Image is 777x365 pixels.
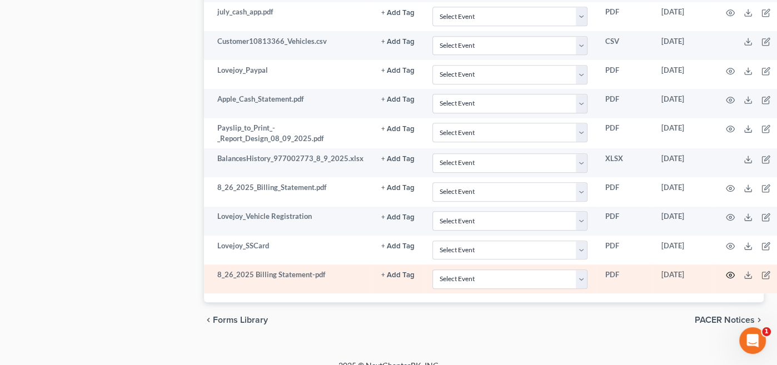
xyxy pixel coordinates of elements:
[204,177,372,206] td: 8_26_2025_Billing_Statement.pdf
[381,96,415,103] button: + Add Tag
[381,241,415,251] a: + Add Tag
[653,236,713,264] td: [DATE]
[653,264,713,293] td: [DATE]
[755,316,764,324] i: chevron_right
[381,243,415,250] button: + Add Tag
[204,118,372,149] td: Payslip_to_Print_-_Report_Design_08_09_2025.pdf
[381,269,415,280] a: + Add Tag
[596,236,653,264] td: PDF
[213,316,268,324] span: Forms Library
[381,153,415,164] a: + Add Tag
[204,148,372,177] td: BalancesHistory_977002773_8_9_2025.xlsx
[381,67,415,74] button: + Add Tag
[204,316,268,324] button: chevron_left Forms Library
[381,156,415,163] button: + Add Tag
[204,60,372,89] td: Lovejoy_Paypal
[596,207,653,236] td: PDF
[204,31,372,60] td: Customer10813366_Vehicles.csv
[762,327,771,336] span: 1
[596,148,653,177] td: XLSX
[204,2,372,31] td: july_cash_app.pdf
[596,60,653,89] td: PDF
[653,177,713,206] td: [DATE]
[381,184,415,192] button: + Add Tag
[381,36,415,47] a: + Add Tag
[695,316,755,324] span: PACER Notices
[653,89,713,118] td: [DATE]
[381,126,415,133] button: + Add Tag
[381,123,415,133] a: + Add Tag
[653,118,713,149] td: [DATE]
[653,148,713,177] td: [DATE]
[596,2,653,31] td: PDF
[596,89,653,118] td: PDF
[596,118,653,149] td: PDF
[204,264,372,293] td: 8_26_2025 Billing Statement-pdf
[653,60,713,89] td: [DATE]
[381,214,415,221] button: + Add Tag
[653,2,713,31] td: [DATE]
[596,31,653,60] td: CSV
[381,94,415,104] a: + Add Tag
[381,182,415,193] a: + Add Tag
[381,272,415,279] button: + Add Tag
[653,207,713,236] td: [DATE]
[204,89,372,118] td: Apple_Cash_Statement.pdf
[381,9,415,17] button: + Add Tag
[596,264,653,293] td: PDF
[653,31,713,60] td: [DATE]
[381,211,415,222] a: + Add Tag
[381,65,415,76] a: + Add Tag
[204,207,372,236] td: Lovejoy_Vehicle Registration
[204,316,213,324] i: chevron_left
[381,7,415,17] a: + Add Tag
[739,327,766,354] iframe: Intercom live chat
[381,38,415,46] button: + Add Tag
[204,236,372,264] td: Lovejoy_SSCard
[695,316,764,324] button: PACER Notices chevron_right
[596,177,653,206] td: PDF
